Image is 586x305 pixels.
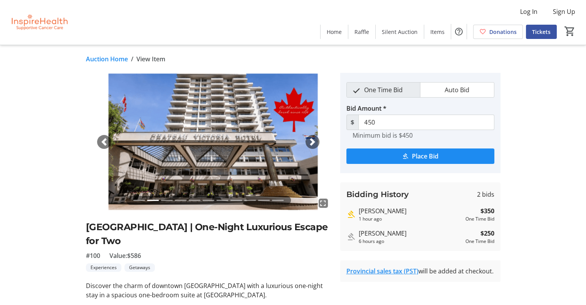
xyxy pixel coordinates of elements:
[86,54,128,64] a: Auction Home
[547,5,581,18] button: Sign Up
[353,131,413,139] tr-hint: Minimum bid is $450
[359,229,462,238] div: [PERSON_NAME]
[465,216,494,222] div: One Time Bid
[346,267,418,275] a: Provincial sales tax (PST)
[86,251,100,260] span: #100
[346,266,494,276] div: will be added at checkout.
[86,220,331,248] h2: [GEOGRAPHIC_DATA] | One-Night Luxurious Escape for Two
[86,281,331,300] p: Discover the charm of downtown [GEOGRAPHIC_DATA] with a luxurious one-night stay in a spacious on...
[86,73,331,211] img: Image
[520,7,537,16] span: Log In
[124,263,155,272] tr-label-badge: Getaways
[376,25,424,39] a: Silent Auction
[532,28,551,36] span: Tickets
[359,238,462,245] div: 6 hours ago
[359,83,407,97] span: One Time Bid
[424,25,451,39] a: Items
[563,24,577,38] button: Cart
[451,24,467,39] button: Help
[319,199,328,208] mat-icon: fullscreen
[131,54,133,64] span: /
[473,25,523,39] a: Donations
[86,263,121,272] tr-label-badge: Experiences
[412,152,438,161] span: Place Bid
[346,104,386,113] label: Bid Amount *
[346,210,356,219] mat-icon: Highest bid
[327,28,342,36] span: Home
[348,25,375,39] a: Raffle
[553,7,575,16] span: Sign Up
[489,28,517,36] span: Donations
[109,251,141,260] span: Value: $586
[359,216,462,222] div: 1 hour ago
[321,25,348,39] a: Home
[354,28,369,36] span: Raffle
[514,5,544,18] button: Log In
[526,25,557,39] a: Tickets
[440,83,474,97] span: Auto Bid
[477,190,494,199] span: 2 bids
[346,232,356,241] mat-icon: Outbid
[136,54,165,64] span: View Item
[5,3,73,42] img: InspireHealth Supportive Cancer Care's Logo
[346,189,409,200] h3: Bidding History
[430,28,445,36] span: Items
[359,206,462,216] div: [PERSON_NAME]
[480,229,494,238] strong: $250
[480,206,494,216] strong: $350
[346,148,494,164] button: Place Bid
[465,238,494,245] div: One Time Bid
[382,28,418,36] span: Silent Auction
[346,115,359,130] span: $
